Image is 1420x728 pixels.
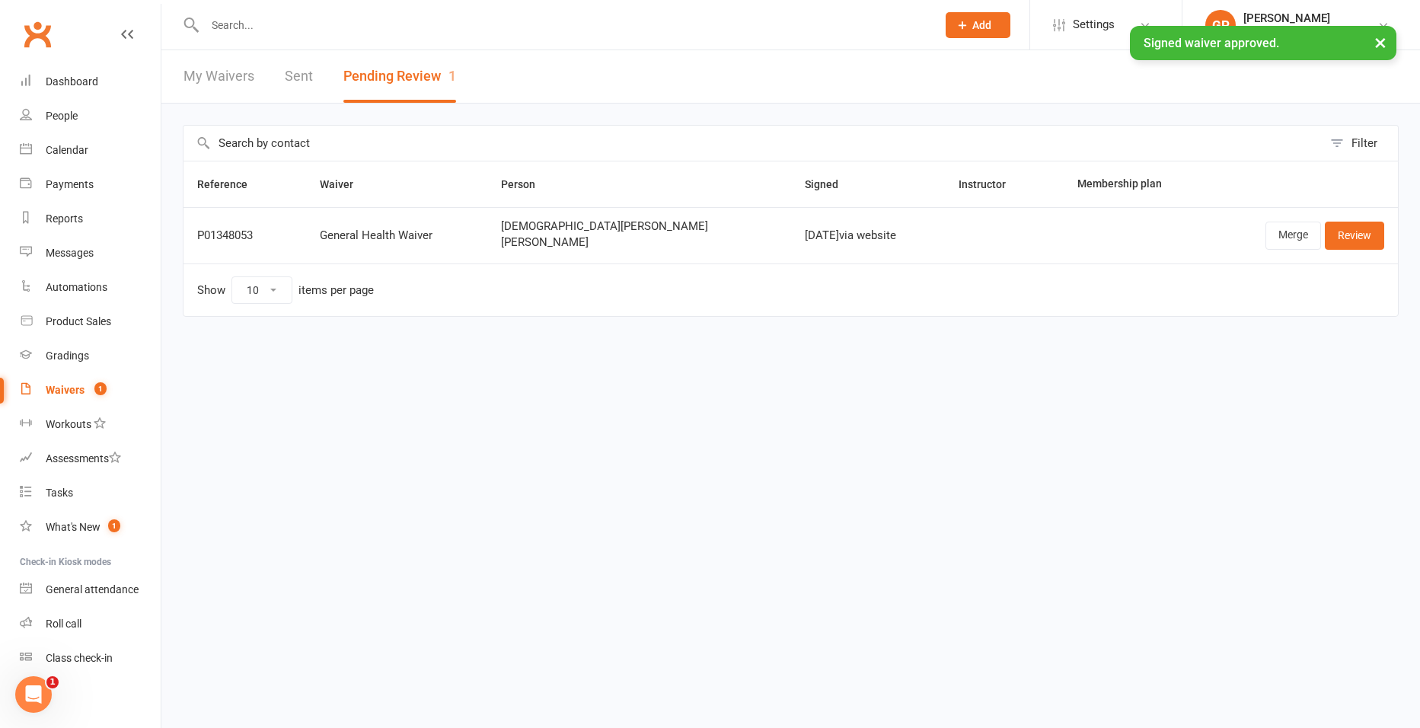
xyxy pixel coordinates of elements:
[46,452,121,465] div: Assessments
[320,175,370,193] button: Waiver
[46,418,91,430] div: Workouts
[320,178,370,190] span: Waiver
[501,175,552,193] button: Person
[343,50,456,103] button: Pending Review1
[197,229,292,242] div: P01348053
[46,676,59,688] span: 1
[46,618,81,630] div: Roll call
[20,99,161,133] a: People
[20,641,161,675] a: Class kiosk mode
[18,15,56,53] a: Clubworx
[20,236,161,270] a: Messages
[1351,134,1377,152] div: Filter
[1073,8,1115,42] span: Settings
[1243,11,1377,25] div: [PERSON_NAME]
[448,68,456,84] span: 1
[20,168,161,202] a: Payments
[46,144,88,156] div: Calendar
[1205,10,1236,40] div: GP
[298,284,374,297] div: items per page
[197,276,374,304] div: Show
[200,14,926,36] input: Search...
[972,19,991,31] span: Add
[20,407,161,442] a: Workouts
[15,676,52,713] iframe: Intercom live chat
[946,12,1010,38] button: Add
[46,521,101,533] div: What's New
[46,281,107,293] div: Automations
[20,202,161,236] a: Reports
[20,270,161,305] a: Automations
[501,236,777,249] span: [PERSON_NAME]
[1325,222,1384,249] a: Review
[1130,26,1396,60] div: Signed waiver approved.
[46,315,111,327] div: Product Sales
[1323,126,1398,161] button: Filter
[94,382,107,395] span: 1
[46,350,89,362] div: Gradings
[46,384,85,396] div: Waivers
[959,178,1023,190] span: Instructor
[46,178,94,190] div: Payments
[20,133,161,168] a: Calendar
[959,175,1023,193] button: Instructor
[46,583,139,595] div: General attendance
[46,110,78,122] div: People
[183,126,1323,161] input: Search by contact
[46,75,98,88] div: Dashboard
[183,50,254,103] a: My Waivers
[46,652,113,664] div: Class check-in
[197,175,264,193] button: Reference
[501,220,777,233] span: [DEMOGRAPHIC_DATA][PERSON_NAME]
[1265,222,1321,249] a: Merge
[285,50,313,103] a: Sent
[20,476,161,510] a: Tasks
[1064,161,1208,207] th: Membership plan
[805,178,855,190] span: Signed
[46,487,73,499] div: Tasks
[1243,25,1377,39] div: Krav Maga Defence Institute
[108,519,120,532] span: 1
[20,65,161,99] a: Dashboard
[20,373,161,407] a: Waivers 1
[20,339,161,373] a: Gradings
[20,607,161,641] a: Roll call
[20,442,161,476] a: Assessments
[501,178,552,190] span: Person
[805,229,931,242] div: [DATE] via website
[46,212,83,225] div: Reports
[46,247,94,259] div: Messages
[20,510,161,544] a: What's New1
[20,573,161,607] a: General attendance kiosk mode
[805,175,855,193] button: Signed
[197,178,264,190] span: Reference
[20,305,161,339] a: Product Sales
[1367,26,1394,59] button: ×
[320,229,474,242] div: General Health Waiver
